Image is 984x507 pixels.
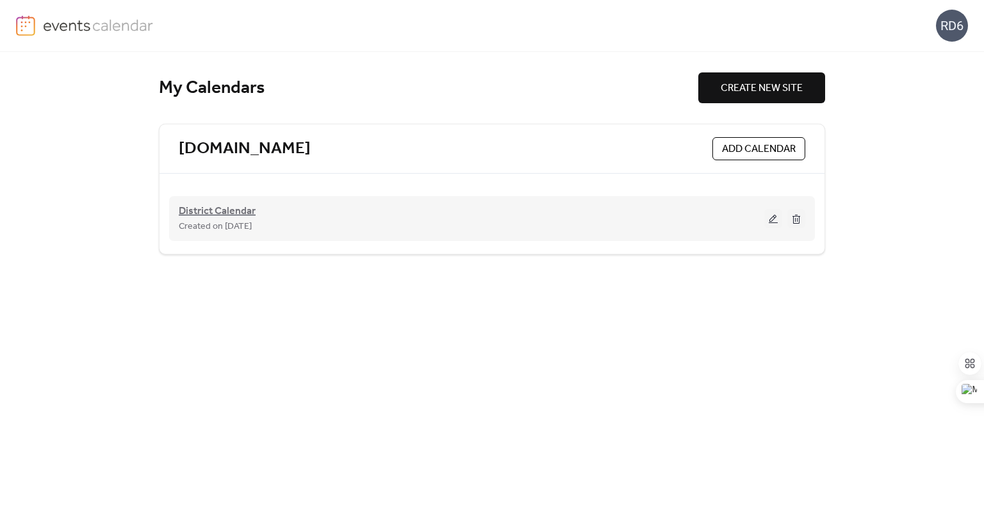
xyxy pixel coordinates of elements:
[936,10,968,42] div: RD6
[16,15,35,36] img: logo
[698,72,825,103] button: CREATE NEW SITE
[721,81,803,96] span: CREATE NEW SITE
[722,142,796,157] span: ADD CALENDAR
[179,219,252,235] span: Created on [DATE]
[712,137,805,160] button: ADD CALENDAR
[159,77,698,99] div: My Calendars
[179,204,256,219] span: District Calendar
[179,138,311,160] a: [DOMAIN_NAME]
[43,15,154,35] img: logo-type
[179,208,256,215] a: District Calendar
